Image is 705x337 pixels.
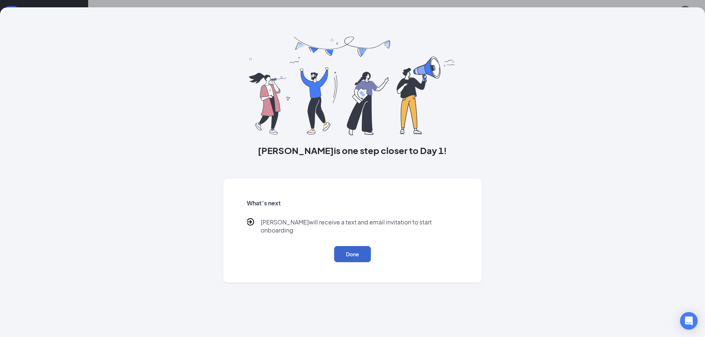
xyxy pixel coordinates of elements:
[247,199,458,207] h5: What’s next
[249,37,456,135] img: you are all set
[261,218,458,234] p: [PERSON_NAME] will receive a text and email invitation to start onboarding
[223,144,482,157] h3: [PERSON_NAME] is one step closer to Day 1!
[334,246,371,262] button: Done
[680,312,698,330] div: Open Intercom Messenger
